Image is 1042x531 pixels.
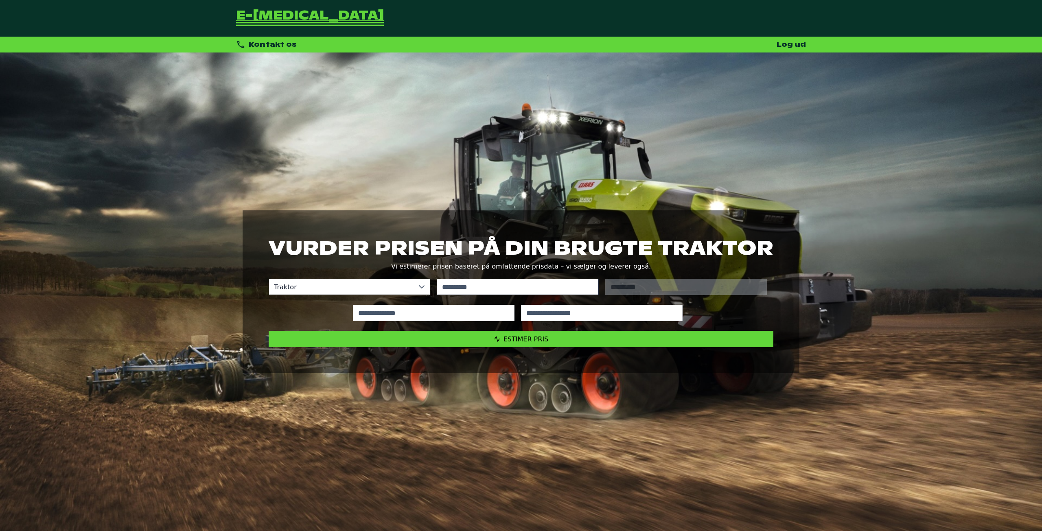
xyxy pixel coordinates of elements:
button: Estimer pris [269,331,773,347]
a: Log ud [777,40,806,49]
span: Estimer pris [503,335,549,343]
span: Traktor [269,279,414,295]
div: Kontakt os [236,40,297,49]
span: Kontakt os [249,40,297,49]
p: Vi estimerer prisen baseret på omfattende prisdata – vi sælger og leverer også. [269,261,773,272]
h1: Vurder prisen på din brugte traktor [269,236,773,259]
a: Tilbage til forsiden [236,10,384,27]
